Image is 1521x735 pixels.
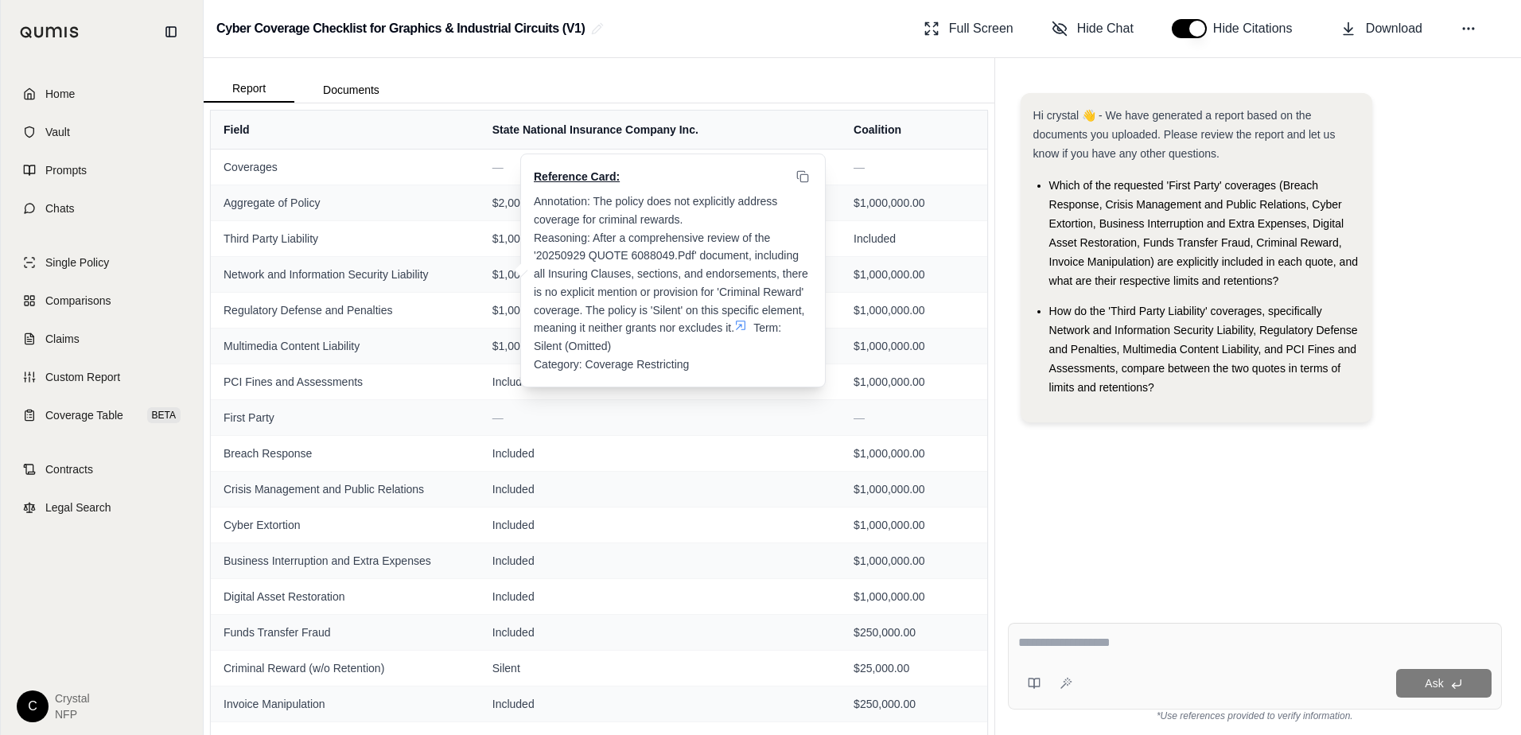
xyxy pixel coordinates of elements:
[917,13,1020,45] button: Full Screen
[224,374,467,390] span: PCI Fines and Assessments
[224,302,467,318] span: Regulatory Defense and Penalties
[224,445,467,461] span: Breach Response
[793,167,812,186] button: Copy to clipboard
[158,19,184,45] button: Collapse sidebar
[1077,19,1134,38] span: Hide Chat
[45,293,111,309] span: Comparisons
[492,231,828,247] span: $1,000,000.00
[492,266,828,282] span: $1,000,000.00
[10,490,193,525] a: Legal Search
[211,111,480,149] th: Field
[10,398,193,433] a: Coverage TableBETA
[1366,19,1422,38] span: Download
[854,660,974,676] span: $25,000.00
[854,696,974,712] span: $250,000.00
[492,696,828,712] span: Included
[224,589,467,605] span: Digital Asset Restoration
[55,706,90,722] span: NFP
[492,195,828,211] span: $2,000,000.00
[216,14,585,43] h2: Cyber Coverage Checklist for Graphics & Industrial Circuits (V1)
[224,553,467,569] span: Business Interruption and Extra Expenses
[492,302,828,318] span: $1,000,000.00
[1396,669,1492,698] button: Ask
[45,124,70,140] span: Vault
[1049,179,1358,287] span: Which of the requested 'First Party' coverages (Breach Response, Crisis Management and Public Rel...
[20,26,80,38] img: Qumis Logo
[854,266,974,282] span: $1,000,000.00
[10,245,193,280] a: Single Policy
[854,302,974,318] span: $1,000,000.00
[10,452,193,487] a: Contracts
[224,159,467,175] span: Coverages
[492,660,828,676] span: Silent
[854,481,974,497] span: $1,000,000.00
[10,153,193,188] a: Prompts
[224,624,467,640] span: Funds Transfer Fraud
[1008,710,1502,722] div: *Use references provided to verify information.
[492,517,828,533] span: Included
[854,589,974,605] span: $1,000,000.00
[1033,109,1336,160] span: Hi crystal 👋 - We have generated a report based on the documents you uploaded. Please review the ...
[224,517,467,533] span: Cyber Extortion
[10,115,193,150] a: Vault
[45,331,80,347] span: Claims
[45,461,93,477] span: Contracts
[492,338,828,354] span: $1,000,000.00
[534,321,784,371] span: Term: Silent (Omitted) Category: Coverage Restricting
[492,445,828,461] span: Included
[534,169,620,185] span: Reference Card:
[854,374,974,390] span: $1,000,000.00
[492,161,504,173] span: —
[204,76,294,103] button: Report
[10,191,193,226] a: Chats
[854,338,974,354] span: $1,000,000.00
[492,411,504,424] span: —
[854,411,865,424] span: —
[294,77,408,103] button: Documents
[45,255,109,270] span: Single Policy
[45,162,87,178] span: Prompts
[224,696,467,712] span: Invoice Manipulation
[45,500,111,515] span: Legal Search
[534,195,811,334] span: Annotation: The policy does not explicitly address coverage for criminal rewards. Reasoning: Afte...
[10,76,193,111] a: Home
[147,407,181,423] span: BETA
[224,231,467,247] span: Third Party Liability
[480,111,841,149] th: State National Insurance Company Inc.
[854,231,974,247] span: Included
[854,161,865,173] span: —
[55,690,90,706] span: crystal
[224,195,467,211] span: Aggregate of Policy
[1334,13,1429,45] button: Download
[45,369,120,385] span: Custom Report
[492,624,828,640] span: Included
[854,195,974,211] span: $1,000,000.00
[854,445,974,461] span: $1,000,000.00
[949,19,1013,38] span: Full Screen
[1213,19,1302,38] span: Hide Citations
[492,481,828,497] span: Included
[854,553,974,569] span: $1,000,000.00
[224,481,467,497] span: Crisis Management and Public Relations
[224,338,467,354] span: Multimedia Content Liability
[841,111,987,149] th: Coalition
[492,553,828,569] span: Included
[10,360,193,395] a: Custom Report
[224,410,467,426] span: First Party
[854,624,974,640] span: $250,000.00
[17,690,49,722] div: C
[224,266,467,282] span: Network and Information Security Liability
[1045,13,1140,45] button: Hide Chat
[1049,305,1358,394] span: How do the 'Third Party Liability' coverages, specifically Network and Information Security Liabi...
[45,86,75,102] span: Home
[45,200,75,216] span: Chats
[1425,677,1443,690] span: Ask
[224,660,467,676] span: Criminal Reward (w/o Retention)
[10,321,193,356] a: Claims
[45,407,123,423] span: Coverage Table
[854,517,974,533] span: $1,000,000.00
[10,283,193,318] a: Comparisons
[492,374,828,390] span: Included
[492,589,828,605] span: Included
